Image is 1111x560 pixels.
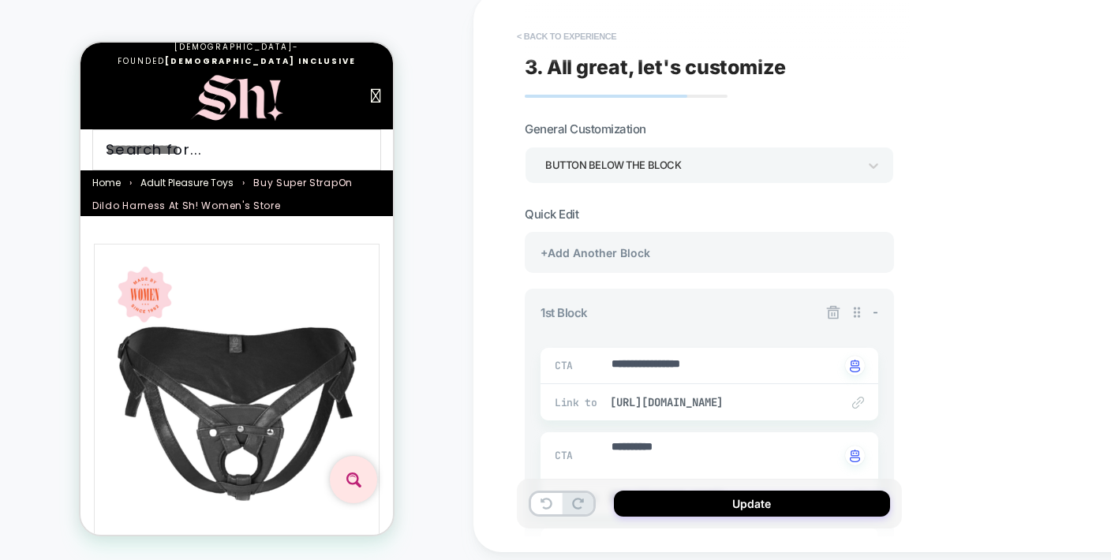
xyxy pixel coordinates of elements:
span: Link to [555,396,602,409]
img: Sh! Women's Store - UK's 1st Female-Focussed Sex Shop [109,24,204,86]
img: edit with ai [850,450,860,462]
nav: breadcrumbs [12,128,301,174]
span: CTA [555,359,574,372]
div: Button below the block [545,155,858,176]
button: < Back to experience [509,24,624,49]
a: Home [12,133,40,147]
span: - [873,304,878,319]
span: General Customization [525,121,646,136]
span: CTA [555,449,574,462]
img: edit [852,397,864,409]
div: +Add Another Block [525,232,894,273]
img: Super StrapOn Dildo Harness - Sh! Women's Store [14,202,298,486]
span: [URL][DOMAIN_NAME] [610,395,825,409]
strong: [DEMOGRAPHIC_DATA] INCLUSIVE [84,13,275,24]
button: Search [260,87,301,127]
span: › [158,133,169,147]
span: 1st Block [541,305,588,320]
span: Quick Edit [525,207,578,222]
a: Adult Pleasure Toys [60,133,153,147]
span: 3. All great, let's customize [525,55,786,79]
span: › [45,133,56,147]
img: edit with ai [850,360,860,372]
button: Update [614,491,890,517]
